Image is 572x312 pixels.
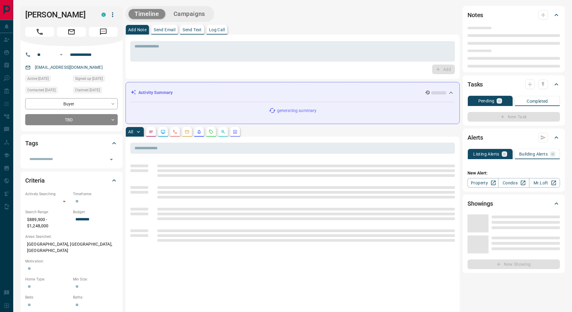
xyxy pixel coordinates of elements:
[25,136,118,150] div: Tags
[131,87,455,98] div: Activity Summary
[25,114,118,125] div: TBD
[73,295,118,300] p: Baths:
[468,196,560,211] div: Showings
[498,178,529,188] a: Condos
[35,65,103,70] a: [EMAIL_ADDRESS][DOMAIN_NAME]
[25,277,70,282] p: Home Type:
[101,13,106,17] div: condos.ca
[27,76,49,82] span: Active [DATE]
[468,77,560,92] div: Tasks
[209,28,225,32] p: Log Call
[58,51,65,58] button: Open
[73,277,118,282] p: Min Size:
[233,129,238,134] svg: Agent Actions
[25,259,118,264] p: Motivation:
[89,27,118,37] span: Message
[73,191,118,197] p: Timeframe:
[168,9,211,19] button: Campaigns
[25,173,118,188] div: Criteria
[129,9,165,19] button: Timeline
[25,27,54,37] span: Call
[128,130,133,134] p: All
[25,98,118,109] div: Buyer
[209,129,213,134] svg: Requests
[473,152,499,156] p: Listing Alerts
[154,28,175,32] p: Send Email
[468,130,560,145] div: Alerts
[138,89,173,96] p: Activity Summary
[478,99,495,103] p: Pending
[27,87,56,93] span: Contacted [DATE]
[161,129,165,134] svg: Lead Browsing Activity
[57,27,86,37] span: Email
[128,28,147,32] p: Add Note
[519,152,548,156] p: Building Alerts
[73,75,118,84] div: Sun Nov 27 2016
[25,239,118,256] p: [GEOGRAPHIC_DATA], [GEOGRAPHIC_DATA], [GEOGRAPHIC_DATA]
[73,87,118,95] div: Wed Mar 30 2022
[149,129,153,134] svg: Notes
[75,76,103,82] span: Signed up [DATE]
[25,138,38,148] h2: Tags
[73,209,118,215] p: Budget:
[185,129,189,134] svg: Emails
[221,129,225,134] svg: Opportunities
[183,28,202,32] p: Send Text
[527,99,548,103] p: Completed
[25,215,70,231] p: $889,900 - $1,248,000
[277,108,316,114] p: generating summary
[468,8,560,22] div: Notes
[75,87,100,93] span: Claimed [DATE]
[468,178,498,188] a: Property
[25,87,70,95] div: Thu Mar 31 2022
[173,129,177,134] svg: Calls
[529,178,560,188] a: Mr.Loft
[25,176,45,185] h2: Criteria
[25,209,70,215] p: Search Range:
[107,155,116,164] button: Open
[468,170,560,176] p: New Alert:
[468,80,483,89] h2: Tasks
[468,199,493,208] h2: Showings
[25,191,70,197] p: Actively Searching:
[197,129,201,134] svg: Listing Alerts
[25,75,70,84] div: Tue Jul 29 2025
[468,133,483,142] h2: Alerts
[25,234,118,239] p: Areas Searched:
[468,10,483,20] h2: Notes
[25,10,92,20] h1: [PERSON_NAME]
[25,295,70,300] p: Beds:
